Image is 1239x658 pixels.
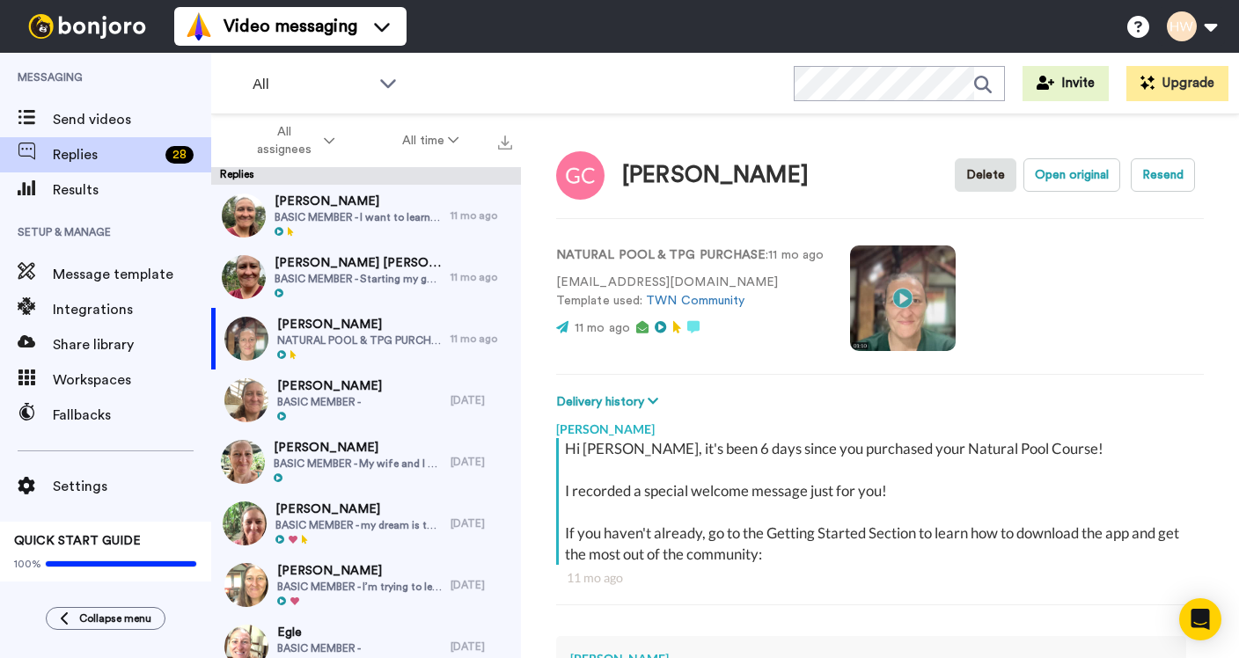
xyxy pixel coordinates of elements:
[275,193,442,210] span: [PERSON_NAME]
[556,151,605,200] img: Image of Graeme Clegg
[253,74,370,95] span: All
[79,611,151,625] span: Collapse menu
[575,322,630,334] span: 11 mo ago
[211,431,521,493] a: [PERSON_NAME]BASIC MEMBER - My wife and I are living in [GEOGRAPHIC_DATA] again raisong two child...
[53,334,211,355] span: Share library
[53,476,211,497] span: Settings
[14,535,141,547] span: QUICK START GUIDE
[275,210,442,224] span: BASIC MEMBER - I want to learn about growing my own food and become more self-sustainable.
[277,333,442,347] span: NATURAL POOL & TPG PURCHASE
[224,563,268,607] img: 3d8d981f-7c5e-4b3b-98de-6996c93a9c83-thumb.jpg
[211,493,521,554] a: [PERSON_NAME]BASIC MEMBER - my dream is to create a high vibe ecovillage[DATE]
[622,163,809,188] div: [PERSON_NAME]
[224,378,268,422] img: 6d0ed525-5470-4575-ad70-ae96fe42a180-thumb.jpg
[955,158,1016,192] button: Delete
[565,438,1199,565] div: Hi [PERSON_NAME], it's been 6 days since you purchased your Natural Pool Course! I recorded a spe...
[274,439,442,457] span: [PERSON_NAME]
[1023,66,1109,101] button: Invite
[556,249,766,261] strong: NATURAL POOL & TPG PURCHASE
[211,369,521,431] a: [PERSON_NAME]BASIC MEMBER -[DATE]
[277,377,382,395] span: [PERSON_NAME]
[277,624,361,641] span: Egle
[1126,66,1228,101] button: Upgrade
[211,185,521,246] a: [PERSON_NAME]BASIC MEMBER - I want to learn about growing my own food and become more self-sustai...
[185,12,213,40] img: vm-color.svg
[221,440,265,484] img: 3829fb86-aaa3-42c5-8397-5aa9cf7ac6ad-thumb.jpg
[451,455,512,469] div: [DATE]
[275,501,442,518] span: [PERSON_NAME]
[277,395,382,409] span: BASIC MEMBER -
[498,135,512,150] img: export.svg
[211,167,521,185] div: Replies
[451,208,512,223] div: 11 mo ago
[451,578,512,592] div: [DATE]
[211,554,521,616] a: [PERSON_NAME]BASIC MEMBER - I’m trying to learn[DATE]
[275,272,442,286] span: BASIC MEMBER - Starting my garden. And I want to know all that I can to get the best garden
[451,393,512,407] div: [DATE]
[275,254,442,272] span: [PERSON_NAME] [PERSON_NAME]
[53,405,211,426] span: Fallbacks
[21,14,153,39] img: bj-logo-header-white.svg
[14,557,41,571] span: 100%
[556,412,1204,438] div: [PERSON_NAME]
[165,146,194,164] div: 28
[53,109,211,130] span: Send videos
[451,332,512,346] div: 11 mo ago
[369,125,494,157] button: All time
[1023,158,1120,192] button: Open original
[277,316,442,333] span: [PERSON_NAME]
[451,270,512,284] div: 11 mo ago
[215,116,369,165] button: All assignees
[275,518,442,532] span: BASIC MEMBER - my dream is to create a high vibe ecovillage
[556,246,824,265] p: : 11 mo ago
[211,246,521,308] a: [PERSON_NAME] [PERSON_NAME]BASIC MEMBER - Starting my garden. And I want to know all that I can t...
[567,569,1193,587] div: 11 mo ago
[451,640,512,654] div: [DATE]
[556,274,824,311] p: [EMAIL_ADDRESS][DOMAIN_NAME] Template used:
[224,14,357,39] span: Video messaging
[556,392,663,412] button: Delivery history
[211,308,521,369] a: [PERSON_NAME]NATURAL POOL & TPG PURCHASE11 mo ago
[53,179,211,201] span: Results
[222,194,266,238] img: 0bad41cc-35d3-43da-bd6c-fdf3dcb56eba-thumb.jpg
[274,457,442,471] span: BASIC MEMBER - My wife and I are living in [GEOGRAPHIC_DATA] again raisong two children [DEMOGRAP...
[1131,158,1195,192] button: Resend
[277,641,361,655] span: BASIC MEMBER -
[277,562,442,580] span: [PERSON_NAME]
[53,144,158,165] span: Replies
[646,295,744,307] a: TWN Community
[277,580,442,594] span: BASIC MEMBER - I’m trying to learn
[53,264,211,285] span: Message template
[223,501,267,545] img: 271a76d8-94b9-4207-a968-b00958d0d165-thumb.jpg
[493,128,517,154] button: Export all results that match these filters now.
[451,516,512,530] div: [DATE]
[53,299,211,320] span: Integrations
[222,255,266,299] img: 63618a18-ba8b-4626-b600-6f5728e576b0-thumb.jpg
[249,123,320,158] span: All assignees
[53,369,211,391] span: Workspaces
[1179,598,1221,640] div: Open Intercom Messenger
[46,607,165,630] button: Collapse menu
[224,317,268,361] img: 0aadcdb9-531e-4a23-9088-80bbc22ef2cc-thumb.jpg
